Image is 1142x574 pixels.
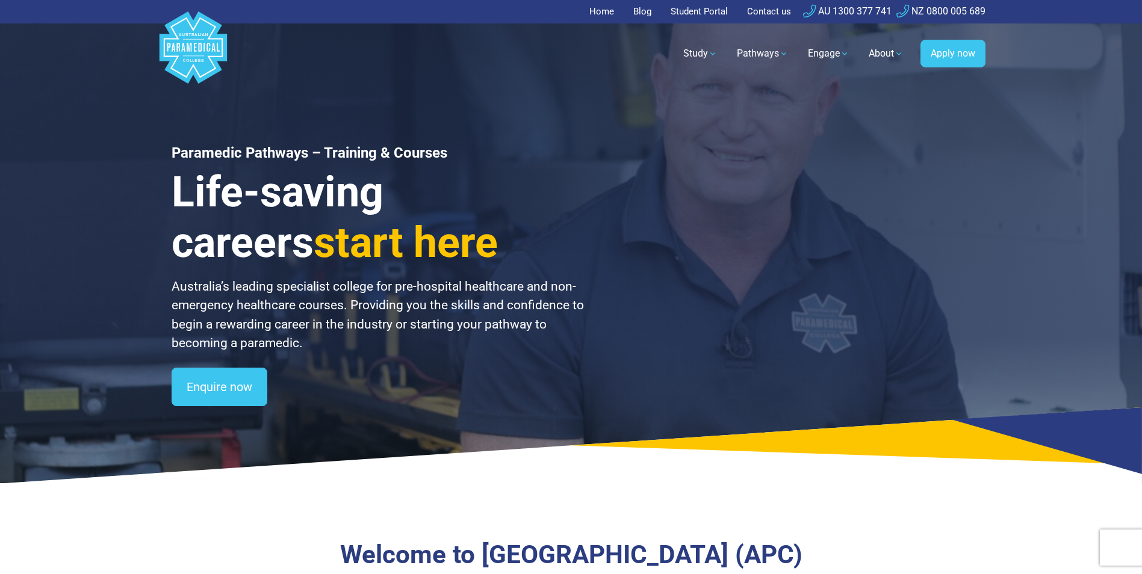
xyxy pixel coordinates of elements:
[172,144,586,162] h1: Paramedic Pathways – Training & Courses
[861,37,911,70] a: About
[172,368,267,406] a: Enquire now
[803,5,892,17] a: AU 1300 377 741
[314,218,498,267] span: start here
[676,37,725,70] a: Study
[172,167,586,268] h3: Life-saving careers
[896,5,985,17] a: NZ 0800 005 689
[157,23,229,84] a: Australian Paramedical College
[172,277,586,353] p: Australia’s leading specialist college for pre-hospital healthcare and non-emergency healthcare c...
[225,540,917,570] h3: Welcome to [GEOGRAPHIC_DATA] (APC)
[730,37,796,70] a: Pathways
[801,37,857,70] a: Engage
[920,40,985,67] a: Apply now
